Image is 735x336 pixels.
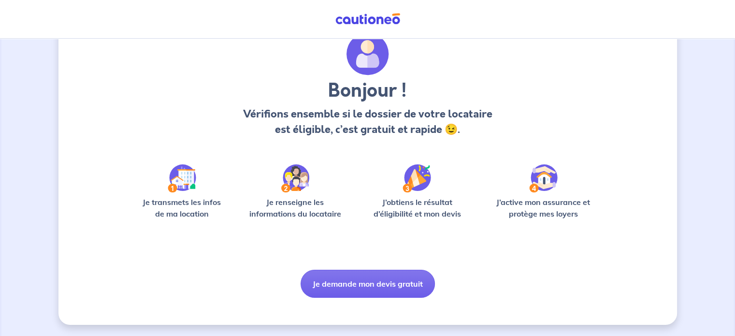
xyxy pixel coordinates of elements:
img: archivate [346,33,389,75]
img: /static/bfff1cf634d835d9112899e6a3df1a5d/Step-4.svg [529,164,558,192]
p: J’obtiens le résultat d’éligibilité et mon devis [362,196,472,219]
img: Cautioneo [331,13,404,25]
img: /static/f3e743aab9439237c3e2196e4328bba9/Step-3.svg [403,164,431,192]
p: J’active mon assurance et protège mes loyers [487,196,600,219]
p: Je transmets les infos de ma location [136,196,228,219]
p: Vérifions ensemble si le dossier de votre locataire est éligible, c’est gratuit et rapide 😉. [240,106,495,137]
h3: Bonjour ! [240,79,495,102]
button: Je demande mon devis gratuit [301,270,435,298]
img: /static/c0a346edaed446bb123850d2d04ad552/Step-2.svg [281,164,309,192]
p: Je renseigne les informations du locataire [244,196,347,219]
img: /static/90a569abe86eec82015bcaae536bd8e6/Step-1.svg [168,164,196,192]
